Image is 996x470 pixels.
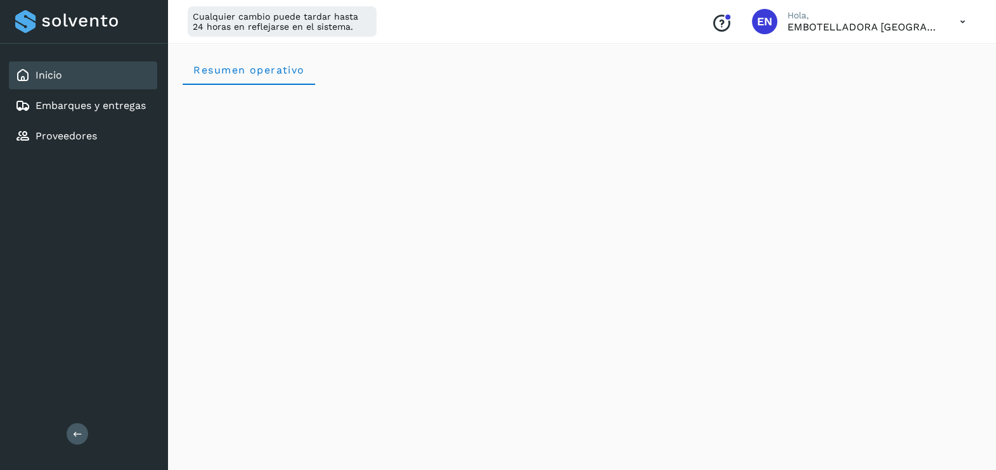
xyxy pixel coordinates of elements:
[9,92,157,120] div: Embarques y entregas
[36,130,97,142] a: Proveedores
[188,6,377,37] div: Cualquier cambio puede tardar hasta 24 horas en reflejarse en el sistema.
[9,61,157,89] div: Inicio
[787,10,940,21] p: Hola,
[193,64,305,76] span: Resumen operativo
[787,21,940,33] p: EMBOTELLADORA NIAGARA DE MEXICO
[36,69,62,81] a: Inicio
[9,122,157,150] div: Proveedores
[36,99,146,111] a: Embarques y entregas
